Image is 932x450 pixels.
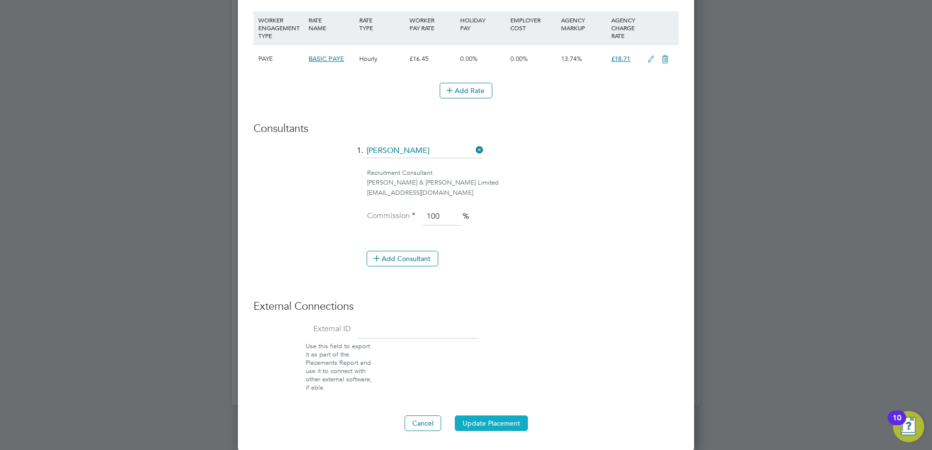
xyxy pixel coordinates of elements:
[367,178,679,188] div: [PERSON_NAME] & [PERSON_NAME] Limited
[463,211,469,221] span: %
[508,11,558,37] div: EMPLOYER COST
[367,211,415,221] label: Commission
[407,11,457,37] div: WORKER PAY RATE
[455,415,528,431] button: Update Placement
[357,45,407,73] div: Hourly
[609,11,642,44] div: AGENCY CHARGE RATE
[256,11,306,44] div: WORKER ENGAGEMENT TYPE
[367,188,679,198] div: [EMAIL_ADDRESS][DOMAIN_NAME]
[357,11,407,37] div: RATE TYPE
[253,144,679,168] li: 1.
[306,11,356,37] div: RATE NAME
[367,251,438,266] button: Add Consultant
[309,55,344,63] span: BASIC PAYE
[893,418,901,431] div: 10
[407,45,457,73] div: £16.45
[367,168,679,178] div: Recruitment Consultant
[253,324,351,334] label: External ID
[559,11,609,37] div: AGENCY MARKUP
[460,55,478,63] span: 0.00%
[611,55,630,63] span: £18.71
[440,83,492,98] button: Add Rate
[253,300,679,314] h3: External Connections
[256,45,306,73] div: PAYE
[405,415,441,431] button: Cancel
[893,411,924,442] button: Open Resource Center, 10 new notifications
[253,122,679,136] h3: Consultants
[458,11,508,37] div: HOLIDAY PAY
[306,342,372,391] span: Use this field to export it as part of the Placements Report and use it to connect with other ext...
[363,144,484,158] input: Search for...
[561,55,582,63] span: 13.74%
[510,55,528,63] span: 0.00%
